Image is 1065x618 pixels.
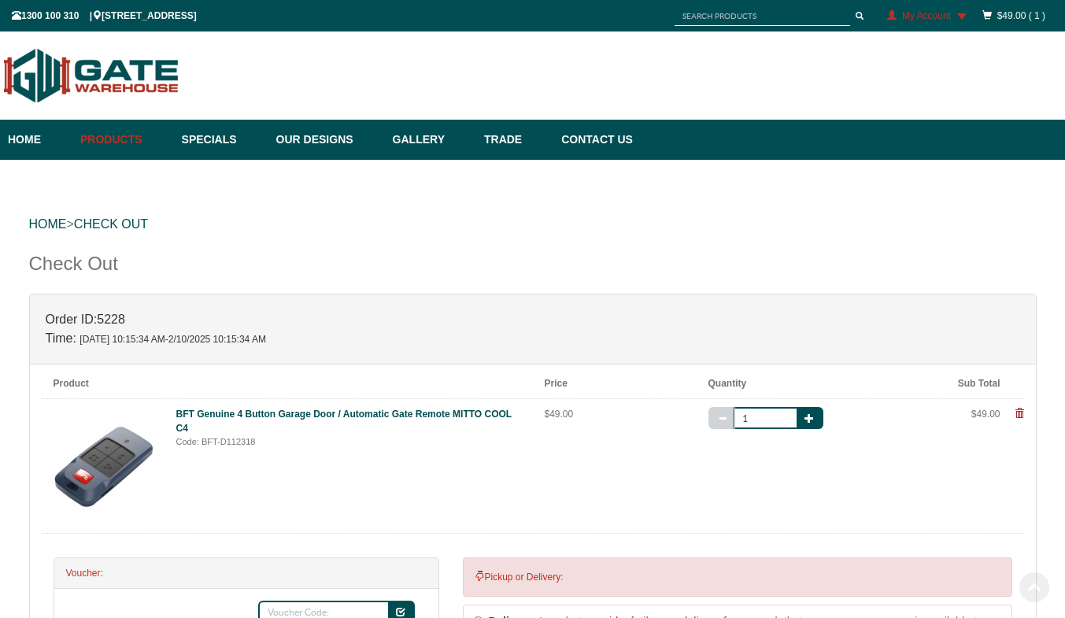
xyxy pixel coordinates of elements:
a: Specials [174,120,268,160]
a: Our Designs [268,120,385,160]
span: Pickup or Delivery: [475,572,564,583]
span: My Account [902,10,951,21]
div: Code: BFT-D112318 [176,435,521,449]
b: Quantity [708,378,747,389]
a: Home [8,120,72,160]
a: $49.00 ( 1 ) [997,10,1045,21]
a: Contact Us [553,120,633,160]
b: Price [545,378,568,389]
div: $49.00 [872,407,1000,421]
a: Gallery [385,120,476,160]
input: SEARCH PRODUCTS [675,6,850,26]
a: Products [72,120,174,160]
span: [DATE] 10:15:34 AM-2/10/2025 10:15:34 AM [80,334,266,345]
div: Check Out [29,250,1037,294]
strong: Voucher: [66,568,103,579]
a: Trade [476,120,553,160]
div: 5228 [30,294,1036,365]
b: Product [54,378,89,389]
img: bft-4-buttons-garage-doorautomatic-gate-remote-mitto-cool-c4-20247319317-ozf_thumb_small.jpg [44,407,162,525]
a: HOME [29,217,67,231]
a: BFT Genuine 4 Button Garage Door / Automatic Gate Remote MITTO COOL C4 [176,409,512,434]
strong: Order ID: [46,313,98,326]
b: Sub Total [958,378,1000,389]
a: Check Out [74,217,148,231]
span: 1300 100 310 | [STREET_ADDRESS] [12,10,197,21]
strong: Time: [46,331,76,345]
div: > [29,199,1037,250]
div: $49.00 [545,407,685,421]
